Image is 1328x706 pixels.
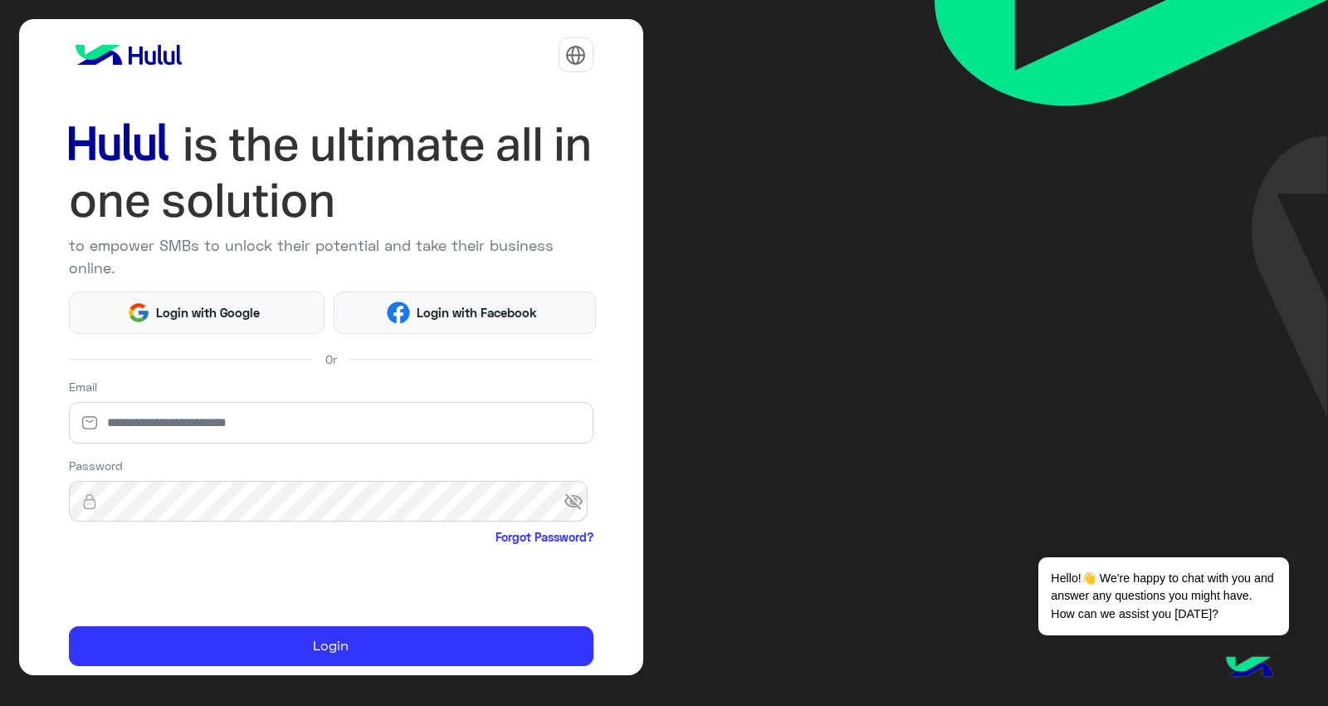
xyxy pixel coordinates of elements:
img: lock [69,493,110,510]
img: logo [69,38,188,71]
span: Login with Facebook [410,303,543,322]
img: hulul-logo.png [1220,640,1278,698]
img: hululLoginTitle_EN.svg [69,116,593,228]
label: Password [69,457,123,474]
p: to empower SMBs to unlock their potential and take their business online. [69,234,593,279]
a: Forgot Password? [496,528,593,546]
img: tab [565,45,586,66]
button: Login with Facebook [334,292,596,334]
label: Email [69,378,97,395]
img: email [69,414,110,431]
span: Or [325,351,337,368]
button: Login with Google [69,292,325,334]
span: Login with Google [150,303,266,322]
button: Login [69,626,593,666]
span: Hello!👋 We're happy to chat with you and answer any questions you might have. How can we assist y... [1038,557,1288,635]
span: visibility_off [564,487,593,517]
img: Google [127,302,150,325]
iframe: reCAPTCHA [69,549,321,614]
img: Facebook [387,302,410,325]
